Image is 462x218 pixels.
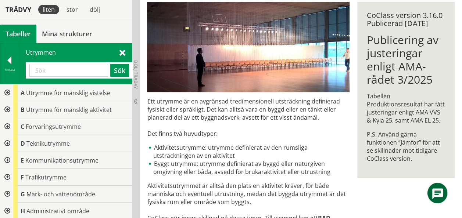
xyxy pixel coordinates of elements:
img: utrymme.jpg [147,2,349,92]
div: dölj [85,5,104,14]
span: E [21,156,24,164]
span: C [21,123,24,131]
div: Utrymmen [19,43,132,84]
button: Sök [110,64,129,77]
a: Mina strukturer [36,25,98,43]
div: liten [38,5,59,14]
span: D [21,139,25,148]
span: Utrymme för mänsklig vistelse [26,89,110,97]
span: F [21,173,24,181]
span: G [21,190,25,198]
p: P.S. Använd gärna funktionen ”Jämför” för att se skillnader mot tidigare CoClass version. [367,130,445,163]
span: A [21,89,25,97]
h1: Publicering av justeringar enligt AMA-rådet 3/2025 [367,33,445,86]
div: Trädvy [1,6,35,14]
div: Tillbaka [0,67,19,73]
span: B [21,106,25,114]
span: Kommunikationsutrymme [25,156,99,164]
input: Sök [29,64,108,77]
span: Dölj trädvy [133,60,139,89]
span: Administrativt område [26,207,89,215]
span: Teknikutrymme [26,139,70,148]
span: Utrymme för mänsklig aktivitet [26,106,112,114]
span: Trafikutrymme [25,173,67,181]
span: H [21,207,25,215]
span: Mark- och vattenområde [26,190,95,198]
div: stor [62,5,82,14]
div: CoClass version 3.16.0 Publicerad [DATE] [367,11,445,28]
p: Tabellen Produktionsresultat har fått justeringar enligt AMA VVS & Kyla 25, samt AMA EL 25. [367,92,445,124]
span: Förvaringsutrymme [26,123,81,131]
li: Byggt utrymme: utrymme definierat av byggd eller naturgiven omgivning eller båda, avsedd för bruk... [147,160,349,176]
span: Stäng sök [119,48,125,56]
li: Aktivitetsutrymme: utrymme definierat av den rumsliga utsträckningen av en aktivitet [147,143,349,160]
